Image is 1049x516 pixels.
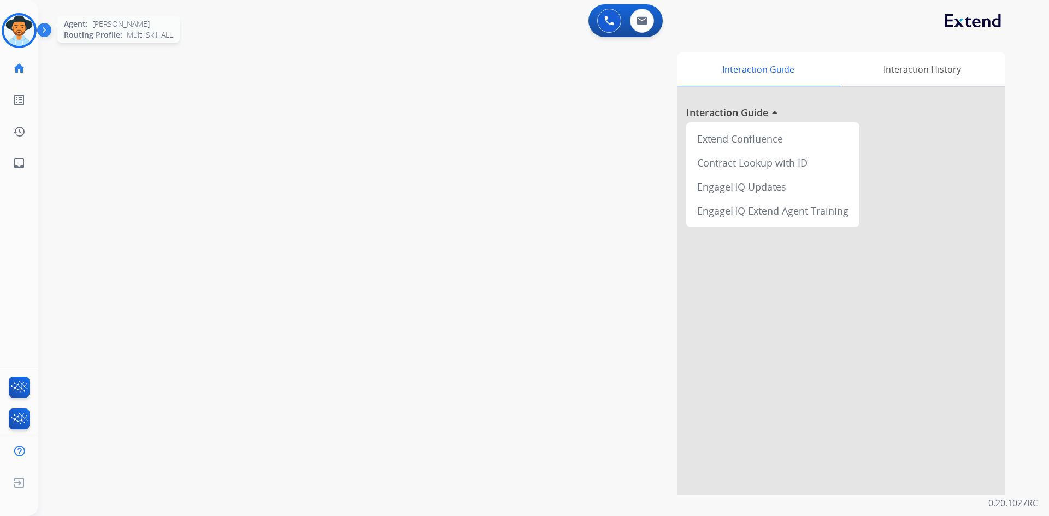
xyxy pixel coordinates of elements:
span: Multi Skill ALL [127,29,173,40]
div: Interaction Guide [677,52,839,86]
div: Interaction History [839,52,1005,86]
div: Contract Lookup with ID [691,151,855,175]
mat-icon: history [13,125,26,138]
span: Routing Profile: [64,29,122,40]
span: [PERSON_NAME] [92,19,150,29]
p: 0.20.1027RC [988,496,1038,509]
img: avatar [4,15,34,46]
mat-icon: home [13,62,26,75]
span: Agent: [64,19,88,29]
mat-icon: inbox [13,157,26,170]
div: EngageHQ Updates [691,175,855,199]
div: Extend Confluence [691,127,855,151]
div: EngageHQ Extend Agent Training [691,199,855,223]
mat-icon: list_alt [13,93,26,106]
